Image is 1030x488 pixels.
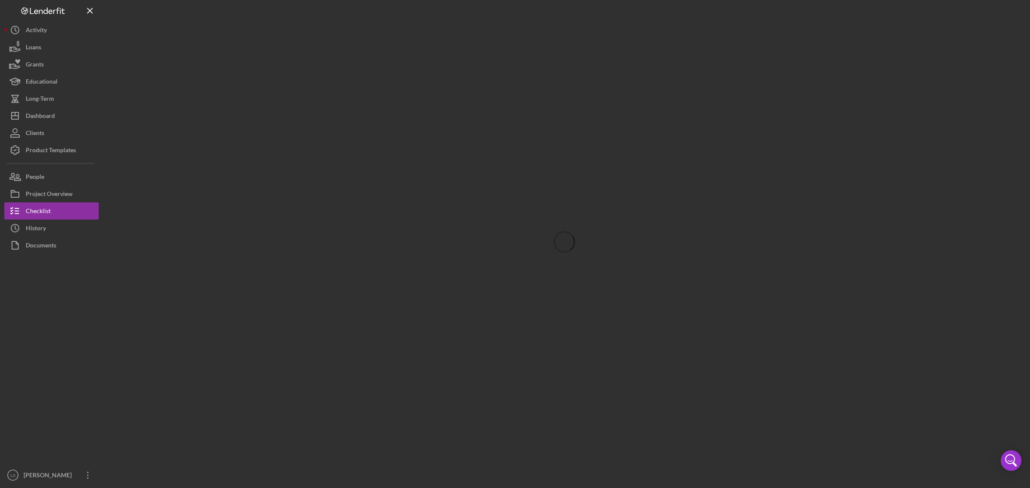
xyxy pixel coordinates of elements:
[4,107,99,124] button: Dashboard
[26,185,73,205] div: Project Overview
[26,21,47,41] div: Activity
[4,56,99,73] button: Grants
[26,220,46,239] div: History
[4,142,99,159] button: Product Templates
[4,185,99,202] button: Project Overview
[4,39,99,56] button: Loans
[4,467,99,484] button: LS[PERSON_NAME]
[4,90,99,107] button: Long-Term
[4,220,99,237] button: History
[26,39,41,58] div: Loans
[26,237,56,256] div: Documents
[26,202,51,222] div: Checklist
[4,237,99,254] button: Documents
[26,73,58,92] div: Educational
[10,473,15,478] text: LS
[21,467,77,486] div: [PERSON_NAME]
[4,168,99,185] button: People
[26,90,54,109] div: Long-Term
[4,21,99,39] button: Activity
[26,124,44,144] div: Clients
[4,124,99,142] button: Clients
[1001,450,1021,471] div: Open Intercom Messenger
[4,202,99,220] button: Checklist
[26,107,55,127] div: Dashboard
[26,56,44,75] div: Grants
[26,168,44,187] div: People
[26,142,76,161] div: Product Templates
[4,73,99,90] button: Educational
